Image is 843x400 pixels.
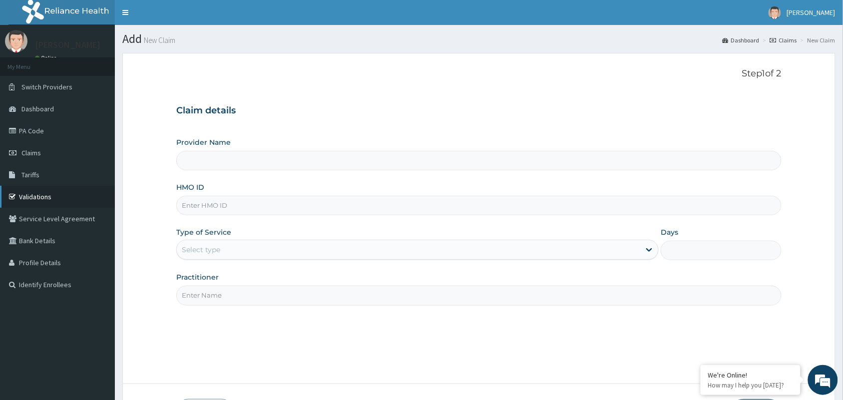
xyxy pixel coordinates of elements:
[176,182,204,192] label: HMO ID
[798,36,836,44] li: New Claim
[122,32,836,45] h1: Add
[35,54,59,61] a: Online
[176,68,782,79] p: Step 1 of 2
[661,227,678,237] label: Days
[770,36,797,44] a: Claims
[176,105,782,116] h3: Claim details
[176,272,219,282] label: Practitioner
[176,196,782,215] input: Enter HMO ID
[21,170,39,179] span: Tariffs
[723,36,760,44] a: Dashboard
[182,245,220,255] div: Select type
[176,227,231,237] label: Type of Service
[21,82,72,91] span: Switch Providers
[708,371,793,380] div: We're Online!
[21,104,54,113] span: Dashboard
[176,286,782,305] input: Enter Name
[708,381,793,390] p: How may I help you today?
[5,30,27,52] img: User Image
[35,40,100,49] p: [PERSON_NAME]
[176,137,231,147] label: Provider Name
[142,36,175,44] small: New Claim
[787,8,836,17] span: [PERSON_NAME]
[21,148,41,157] span: Claims
[769,6,781,19] img: User Image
